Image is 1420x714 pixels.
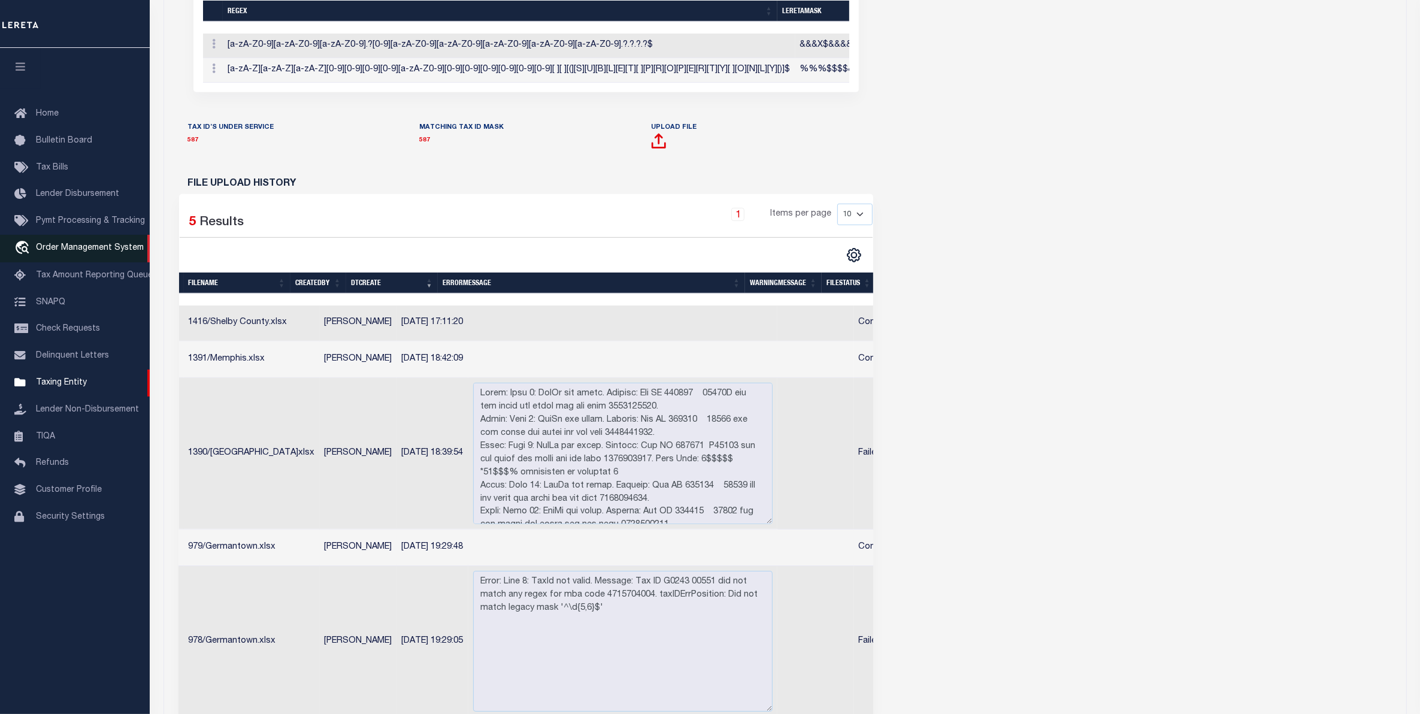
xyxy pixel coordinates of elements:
[419,137,430,143] a: 587
[184,378,320,530] td: 1390/[GEOGRAPHIC_DATA]xlsx
[795,58,1007,83] td: %%%$$$$&$$$$$$ (SUBLET PROPERTY ONLY)
[184,273,290,294] th: FileName: activate to sort column ascending
[651,123,697,133] label: Upload File
[346,273,438,294] th: dtCreate: activate to sort column ascending
[36,513,105,521] span: Security Settings
[36,432,55,440] span: TIQA
[822,273,876,294] th: FileStatus: activate to sort column ascending
[200,213,244,232] label: Results
[473,571,773,712] textarea: Error: Line 8: TaxId not valid. Message: Tax ID G0243 00551 did not match any regex for mba code ...
[777,1,982,22] th: leretamask: activate to sort column ascending
[223,1,777,22] th: regex: activate to sort column ascending
[854,341,909,378] td: Completed
[36,217,145,225] span: Pymt Processing & Tracking
[397,378,468,530] td: [DATE] 18:39:54
[320,341,397,378] td: [PERSON_NAME]
[36,244,144,252] span: Order Management System
[36,271,153,280] span: Tax Amount Reporting Queue
[795,34,1007,58] td: &&&X$&&&&&XXXX
[473,383,773,524] textarea: Lorem: Ipsu 0: DolOr sit ametc. Adipisc: Eli SE 440897 05470D eiu tem incid utl etdol mag ali eni...
[745,273,822,294] th: WarningMessage: activate to sort column ascending
[184,305,320,342] td: 1416/Shelby County.xlsx
[188,123,274,133] label: TAX ID’S UNDER SERVICE
[36,190,119,198] span: Lender Disbursement
[770,208,831,221] span: Items per page
[36,486,102,494] span: Customer Profile
[188,137,199,143] a: 587
[184,530,320,566] td: 979/Germantown.xlsx
[36,298,65,306] span: SNAPQ
[397,305,468,342] td: [DATE] 17:11:20
[36,137,92,145] span: Bulletin Board
[189,216,196,229] span: 5
[36,406,139,414] span: Lender Non-Disbursement
[188,179,865,189] h6: FILE UPLOAD HISTORY
[731,208,744,221] a: 1
[320,530,397,566] td: [PERSON_NAME]
[36,379,87,387] span: Taxing Entity
[14,241,34,256] i: travel_explore
[854,378,909,530] td: Failed
[290,273,346,294] th: CreatedBy: activate to sort column ascending
[36,164,68,172] span: Tax Bills
[36,110,59,118] span: Home
[36,325,100,333] span: Check Requests
[320,305,397,342] td: [PERSON_NAME]
[397,530,468,566] td: [DATE] 19:29:48
[854,530,909,566] td: Completed
[223,34,795,58] td: [a-zA-Z0-9][a-zA-Z0-9][a-zA-Z0-9].?[0-9][a-zA-Z0-9][a-zA-Z0-9][a-zA-Z0-9][a-zA-Z0-9][a-zA-Z0-9].?...
[184,341,320,378] td: 1391/Memphis.xlsx
[397,341,468,378] td: [DATE] 18:42:09
[36,352,109,360] span: Delinquent Letters
[320,378,397,530] td: [PERSON_NAME]
[854,305,909,342] td: Completed
[223,58,795,83] td: [a-zA-Z][a-zA-Z][a-zA-Z][0-9][0-9][0-9][0-9][a-zA-Z0-9][0-9][0-9][0-9][0-9][0-9][0-9][ ][ ][(][S]...
[419,123,504,133] label: MATCHING TAX ID MASK
[36,459,69,467] span: Refunds
[438,273,745,294] th: ErrorMessage: activate to sort column ascending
